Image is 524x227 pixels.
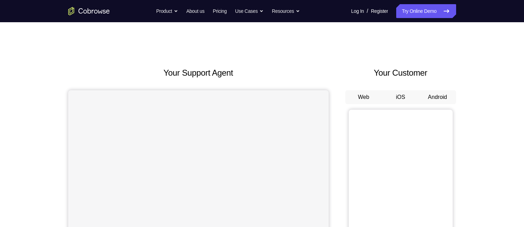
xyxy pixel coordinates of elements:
[382,90,419,104] button: iOS
[68,7,110,15] a: Go to the home page
[156,4,178,18] button: Product
[235,4,264,18] button: Use Cases
[345,67,456,79] h2: Your Customer
[186,4,204,18] a: About us
[367,7,368,15] span: /
[419,90,456,104] button: Android
[68,67,329,79] h2: Your Support Agent
[396,4,456,18] a: Try Online Demo
[345,90,382,104] button: Web
[213,4,227,18] a: Pricing
[351,4,364,18] a: Log In
[272,4,300,18] button: Resources
[371,4,388,18] a: Register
